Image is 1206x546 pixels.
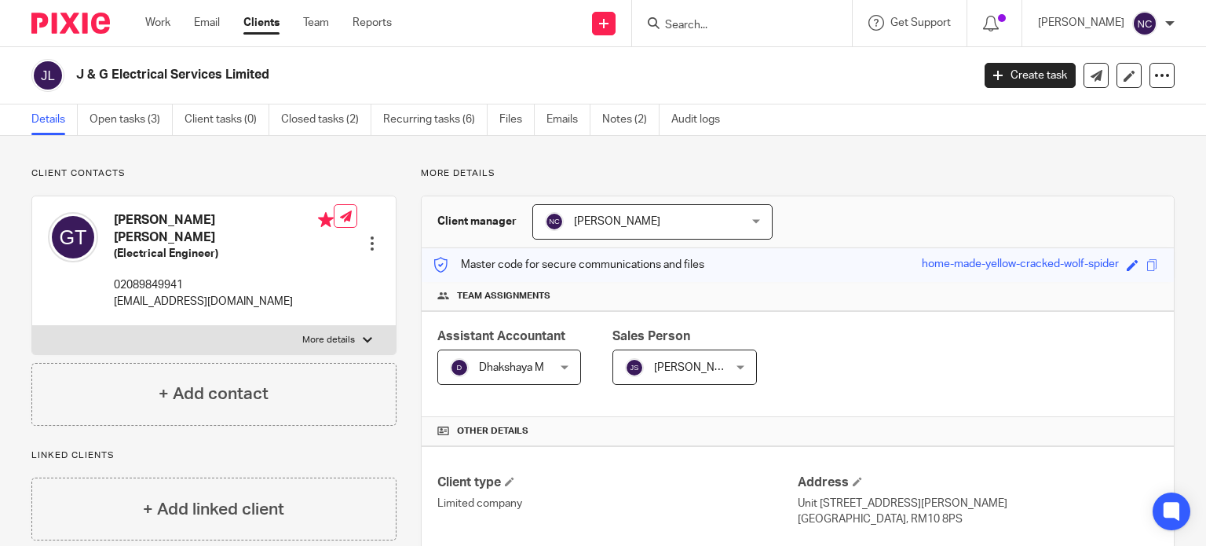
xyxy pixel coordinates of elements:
[353,15,392,31] a: Reports
[437,214,517,229] h3: Client manager
[437,475,798,491] h4: Client type
[433,257,704,273] p: Master code for secure communications and files
[546,104,590,135] a: Emails
[114,277,334,293] p: 02089849941
[612,330,690,343] span: Sales Person
[114,294,334,310] p: [EMAIL_ADDRESS][DOMAIN_NAME]
[159,382,269,406] h4: + Add contact
[499,104,535,135] a: Files
[457,290,550,302] span: Team assignments
[450,358,469,377] img: svg%3E
[545,212,564,231] img: svg%3E
[31,104,78,135] a: Details
[437,330,565,343] span: Assistant Accountant
[985,63,1076,88] a: Create task
[798,511,1158,527] p: [GEOGRAPHIC_DATA], RM10 8PS
[48,212,98,262] img: svg%3E
[76,67,784,83] h2: J & G Electrical Services Limited
[31,449,397,462] p: Linked clients
[318,212,334,228] i: Primary
[31,59,64,92] img: svg%3E
[31,167,397,180] p: Client contacts
[479,362,544,373] span: Dhakshaya M
[143,497,284,522] h4: + Add linked client
[890,17,951,28] span: Get Support
[421,167,1175,180] p: More details
[574,216,660,227] span: [PERSON_NAME]
[145,15,170,31] a: Work
[798,496,1158,511] p: Unit [STREET_ADDRESS][PERSON_NAME]
[303,15,329,31] a: Team
[922,256,1119,274] div: home-made-yellow-cracked-wolf-spider
[1038,15,1124,31] p: [PERSON_NAME]
[31,13,110,34] img: Pixie
[302,334,355,346] p: More details
[437,496,798,511] p: Limited company
[114,246,334,262] h5: (Electrical Engineer)
[243,15,280,31] a: Clients
[383,104,488,135] a: Recurring tasks (6)
[185,104,269,135] a: Client tasks (0)
[194,15,220,31] a: Email
[281,104,371,135] a: Closed tasks (2)
[654,362,740,373] span: [PERSON_NAME]
[798,475,1158,491] h4: Address
[671,104,732,135] a: Audit logs
[602,104,660,135] a: Notes (2)
[114,212,334,246] h4: [PERSON_NAME] [PERSON_NAME]
[663,19,805,33] input: Search
[90,104,173,135] a: Open tasks (3)
[457,425,528,438] span: Other details
[1132,11,1157,36] img: svg%3E
[625,358,644,377] img: svg%3E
